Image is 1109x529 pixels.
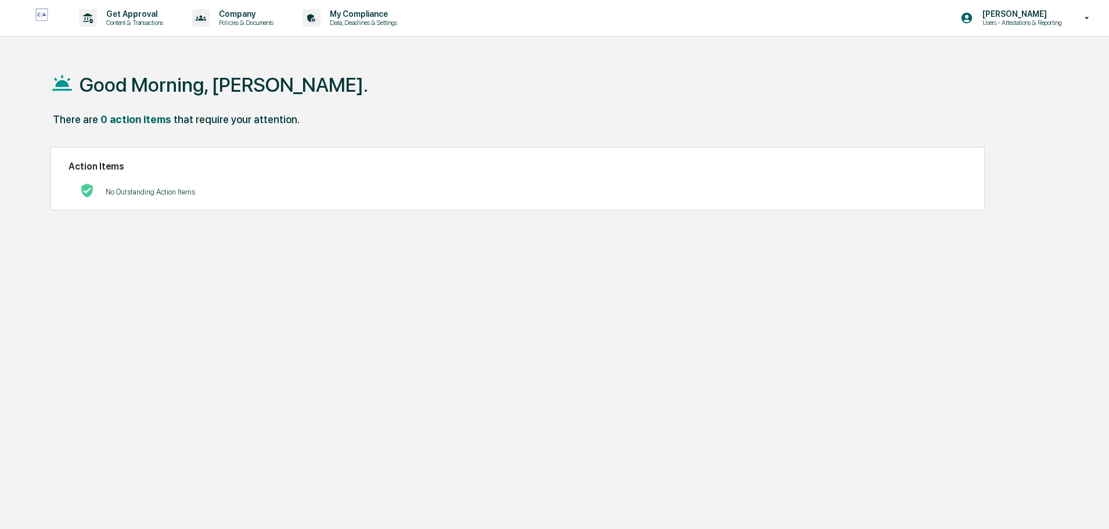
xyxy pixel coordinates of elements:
div: that require your attention. [174,113,300,125]
h1: Good Morning, [PERSON_NAME]. [80,73,368,96]
p: Get Approval [97,9,169,19]
p: Company [210,9,279,19]
img: No Actions logo [80,183,94,197]
h2: Action Items [69,161,967,172]
p: Content & Transactions [97,19,169,27]
p: [PERSON_NAME] [973,9,1068,19]
p: No Outstanding Action Items [106,188,195,196]
img: logo [28,8,56,27]
div: 0 action items [100,113,171,125]
p: Policies & Documents [210,19,279,27]
p: Users - Attestations & Reporting [973,19,1068,27]
p: My Compliance [321,9,403,19]
div: There are [53,113,98,125]
p: Data, Deadlines & Settings [321,19,403,27]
